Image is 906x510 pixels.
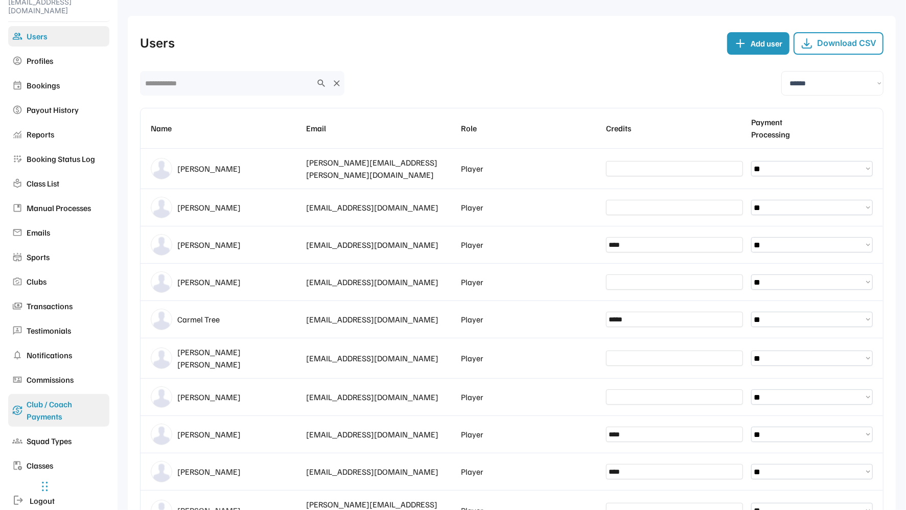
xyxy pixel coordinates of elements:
div: Download CSV [817,38,876,48]
div: Club / Coach Payments [27,398,105,423]
img: groups_24dp_909090_FILL0_wght400_GRAD0_opsz24.svg [12,436,22,446]
div: Emails [27,226,105,239]
div: Player [461,391,484,403]
img: monitoring_24dp_909090_FILL0_wght400_GRAD0_opsz24.svg [12,129,22,140]
div: Notifications [27,349,105,361]
div: Clubs [27,275,105,288]
img: developer_guide_24dp_909090_FILL0_wght400_GRAD0_opsz24.svg [12,203,22,213]
img: mail_24dp_909090_FILL0_wght400_GRAD0_opsz24.svg [12,227,22,238]
img: stadium_24dp_909090_FILL0_wght400_GRAD0_opsz24.svg [12,252,22,262]
div: [EMAIL_ADDRESS][DOMAIN_NAME] [306,201,453,214]
div: Player [461,201,484,214]
div: [PERSON_NAME] [177,239,298,251]
div: Player [461,428,484,441]
div: Player [461,313,484,326]
img: universal_currency_24dp_909090_FILL0_wght400_GRAD0_opsz24.svg [12,375,22,385]
div: Reports [27,128,105,141]
div: Class List [27,177,105,190]
div: [PERSON_NAME] [177,201,298,214]
div: Classes [27,459,105,472]
div: [EMAIL_ADDRESS][DOMAIN_NAME] [306,276,453,288]
div: Email [306,122,453,134]
div: Transactions [27,300,105,312]
div: Add user [751,37,782,50]
img: party_mode_24dp_909090_FILL0_wght400_GRAD0_opsz24.svg [12,276,22,287]
div: Player [461,163,484,175]
div: [EMAIL_ADDRESS][DOMAIN_NAME] [306,428,453,441]
div: [EMAIL_ADDRESS][DOMAIN_NAME] [306,391,453,403]
div: [PERSON_NAME] [177,276,298,288]
img: payments_24dp_909090_FILL0_wght400_GRAD0_opsz24.svg [12,301,22,311]
div: Squad Types [27,435,105,447]
div: Bookings [27,79,105,91]
img: notifications_24dp_909090_FILL0_wght400_GRAD0_opsz24.svg [12,350,22,360]
div: Role [461,122,598,134]
img: local_library_24dp_909090_FILL0_wght400_GRAD0_opsz24.svg [12,178,22,189]
div: Sports [27,251,105,263]
div: [EMAIL_ADDRESS][DOMAIN_NAME] [306,352,453,364]
img: event_24dp_909090_FILL0_wght400_GRAD0_opsz24.svg [12,80,22,90]
div: Name [151,122,298,134]
div: [PERSON_NAME] [177,163,298,175]
div: Player [461,276,484,288]
div: [EMAIL_ADDRESS][DOMAIN_NAME] [306,466,453,478]
img: app_registration_24dp_909090_FILL0_wght400_GRAD0_opsz24.svg [12,154,22,164]
div: Player [461,239,484,251]
div: Player [461,466,484,478]
div: Commissions [27,374,105,386]
div: Booking Status Log [27,153,105,165]
img: account_circle_24dp_909090_FILL0_wght400_GRAD0_opsz24.svg [12,56,22,66]
div: [PERSON_NAME] [177,391,298,403]
div: Credits [606,122,743,134]
div: Users [27,30,105,42]
div: [EMAIL_ADDRESS][DOMAIN_NAME] [306,313,453,326]
div: [PERSON_NAME] [177,466,298,478]
div: [PERSON_NAME] [PERSON_NAME] [177,346,298,370]
div: Users [140,34,175,53]
div: Carmel Tree [177,313,298,326]
img: paid_24dp_909090_FILL0_wght400_GRAD0_opsz24.svg [12,105,22,115]
img: currency_exchange_24dp_2696BE_FILL0_wght400_GRAD0_opsz24.svg [12,405,22,415]
div: [PERSON_NAME][EMAIL_ADDRESS][PERSON_NAME][DOMAIN_NAME] [306,156,453,181]
img: 3p_24dp_909090_FILL0_wght400_GRAD0_opsz24.svg [12,326,22,336]
div: Logout [30,495,105,507]
div: [PERSON_NAME] [177,428,298,441]
div: Profiles [27,55,105,67]
div: Player [461,352,484,364]
div: Payout History [27,104,105,116]
div: Manual Processes [27,202,105,214]
img: group_24dp_2596BE_FILL0_wght400_GRAD0_opsz24.svg [12,31,22,41]
div: Payment Processing [751,116,873,141]
div: Testimonials [27,324,105,337]
div: [EMAIL_ADDRESS][DOMAIN_NAME] [306,239,453,251]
